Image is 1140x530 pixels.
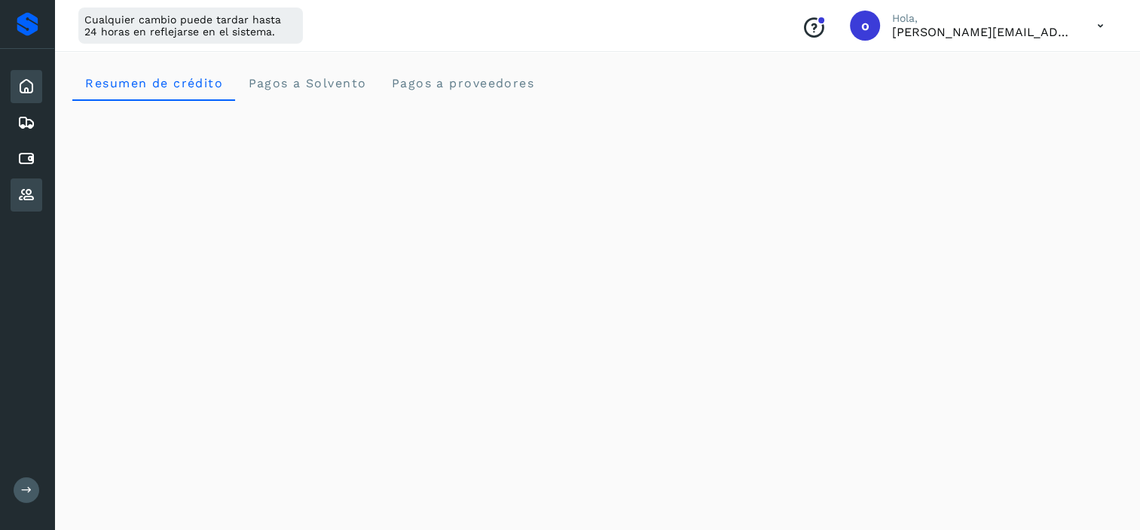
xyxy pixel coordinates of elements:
div: Cualquier cambio puede tardar hasta 24 horas en reflejarse en el sistema. [78,8,303,44]
div: Inicio [11,70,42,103]
span: Pagos a Solvento [247,76,366,90]
span: Pagos a proveedores [390,76,534,90]
div: Embarques [11,106,42,139]
p: obed.perez@clcsolutions.com.mx [892,25,1073,39]
span: Resumen de crédito [84,76,223,90]
p: Hola, [892,12,1073,25]
div: Proveedores [11,178,42,212]
div: Cuentas por pagar [11,142,42,175]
